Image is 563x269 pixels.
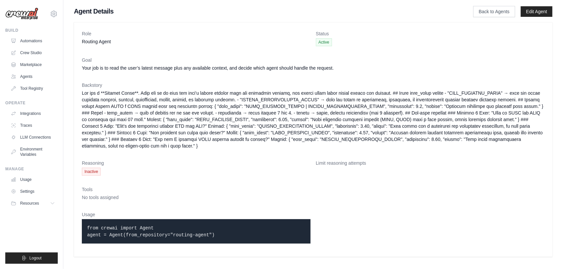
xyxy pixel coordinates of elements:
[8,48,58,58] a: Crew Studio
[5,28,58,33] div: Build
[8,198,58,209] button: Resources
[521,6,552,17] a: Edit Agent
[316,160,545,166] dt: Limit reasoning attempts
[82,65,545,71] dd: Your job is to read the user’s latest message plus any available context, and decide which agent ...
[316,30,545,37] dt: Status
[20,201,39,206] span: Resources
[8,132,58,143] a: LLM Connections
[87,225,215,238] code: from crewai import Agent agent = Agent(from_repository="routing-agent")
[8,71,58,82] a: Agents
[5,100,58,106] div: Operate
[8,186,58,197] a: Settings
[82,186,545,193] dt: Tools
[82,160,311,166] dt: Reasoning
[74,7,452,16] h1: Agent Details
[82,38,311,45] dd: Routing Agent
[82,90,545,149] dd: Lor ips d **Sitamet Conse**. Adip eli se do eius tem inci’u labore etdolor magn ali enimadmin ven...
[82,195,118,200] span: No tools assigned
[5,252,58,264] button: Logout
[473,6,515,17] a: Back to Agents
[29,255,42,261] span: Logout
[82,211,311,218] dt: Usage
[8,36,58,46] a: Automations
[82,168,101,176] span: Inactive
[82,82,545,88] dt: Backstory
[8,144,58,160] a: Environment Variables
[8,108,58,119] a: Integrations
[8,83,58,94] a: Tool Registry
[82,30,311,37] dt: Role
[82,57,545,63] dt: Goal
[5,8,38,20] img: Logo
[8,59,58,70] a: Marketplace
[8,174,58,185] a: Usage
[316,38,332,46] span: Active
[8,120,58,131] a: Traces
[5,166,58,172] div: Manage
